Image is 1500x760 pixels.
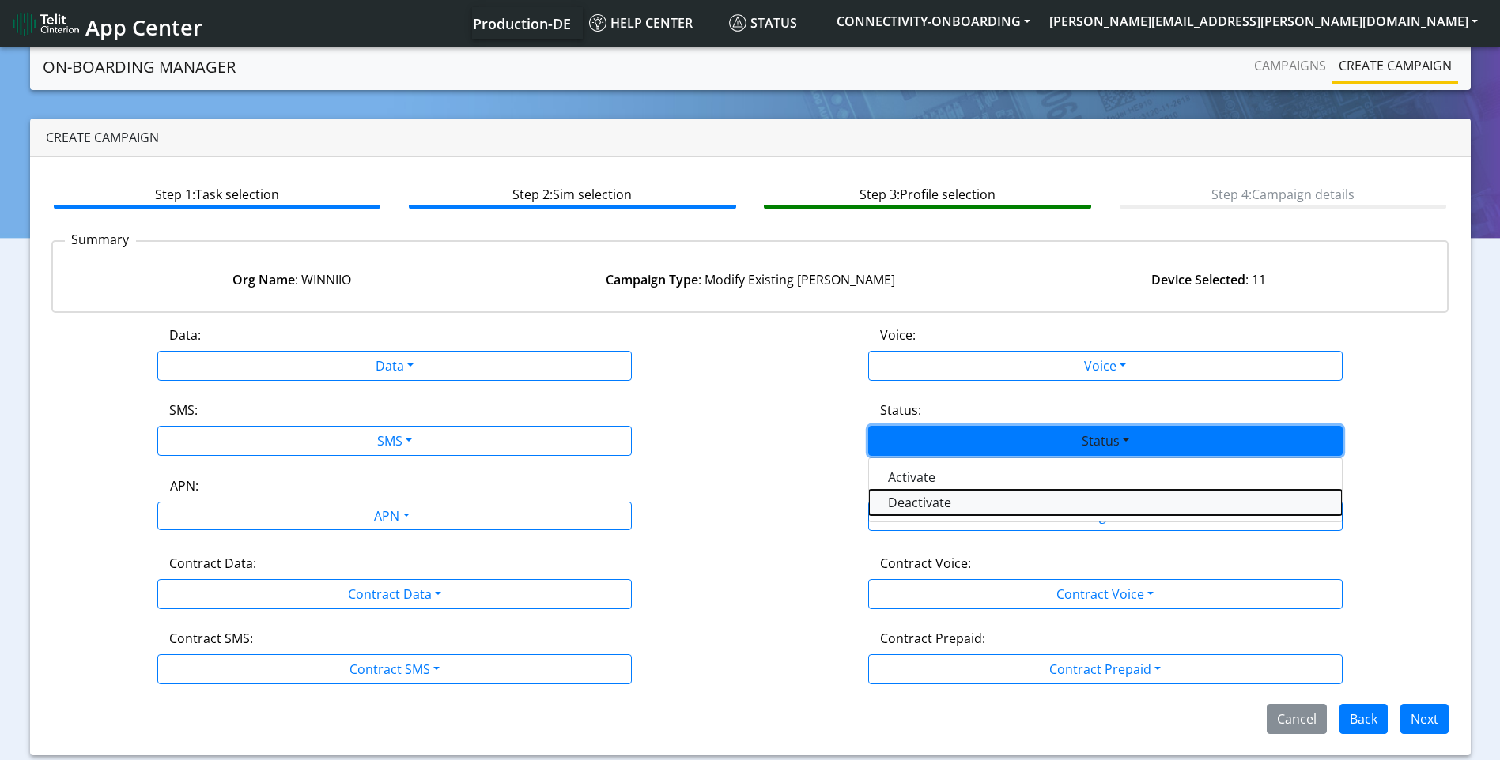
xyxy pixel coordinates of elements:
label: Contract Data: [169,554,256,573]
img: status.svg [729,14,746,32]
btn: Step 2: Sim selection [409,179,735,209]
btn: Step 1: Task selection [54,179,380,209]
div: Data [868,457,1343,522]
button: Contract Prepaid [868,654,1343,684]
strong: Org Name [232,271,295,288]
button: Contract SMS [157,654,632,684]
button: Deactivate [869,490,1342,515]
button: Data [157,351,632,381]
button: SMS [157,426,632,456]
a: Status [723,7,827,39]
label: Contract SMS: [169,629,253,648]
a: App Center [13,6,200,40]
strong: Device Selected [1151,271,1245,288]
a: Create campaign [1332,50,1458,81]
div: : WINNIIO [62,270,521,289]
span: Help center [589,14,693,32]
btn: Step 4: Campaign details [1120,179,1446,209]
button: Voice [868,351,1343,381]
span: App Center [85,13,202,42]
div: APN [140,502,641,533]
button: Activate [869,465,1342,490]
span: Production-DE [473,14,571,33]
img: knowledge.svg [589,14,606,32]
button: Status [868,426,1343,456]
button: Contract Data [157,579,632,609]
button: CONNECTIVITY-ONBOARDING [827,7,1040,36]
span: Status [729,14,797,32]
div: : Modify Existing [PERSON_NAME] [521,270,980,289]
div: : 11 [979,270,1438,289]
button: Contract Voice [868,579,1343,609]
a: On-Boarding Manager [43,51,236,83]
label: Contract Prepaid: [880,629,985,648]
label: SMS: [169,401,198,420]
button: Back [1339,704,1388,734]
strong: Campaign Type [606,271,698,288]
btn: Step 3: Profile selection [764,179,1090,209]
a: Campaigns [1248,50,1332,81]
button: Cancel [1267,704,1327,734]
a: Your current platform instance [472,7,570,39]
label: Contract Voice: [880,554,971,573]
button: Next [1400,704,1449,734]
p: Summary [65,230,136,249]
img: logo-telit-cinterion-gw-new.png [13,11,79,36]
label: Voice: [880,325,916,344]
label: APN: [170,476,198,495]
label: Status: [880,401,921,420]
label: Data: [169,325,201,344]
button: [PERSON_NAME][EMAIL_ADDRESS][PERSON_NAME][DOMAIN_NAME] [1040,7,1487,36]
a: Help center [583,7,723,39]
div: Create campaign [30,119,1471,157]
